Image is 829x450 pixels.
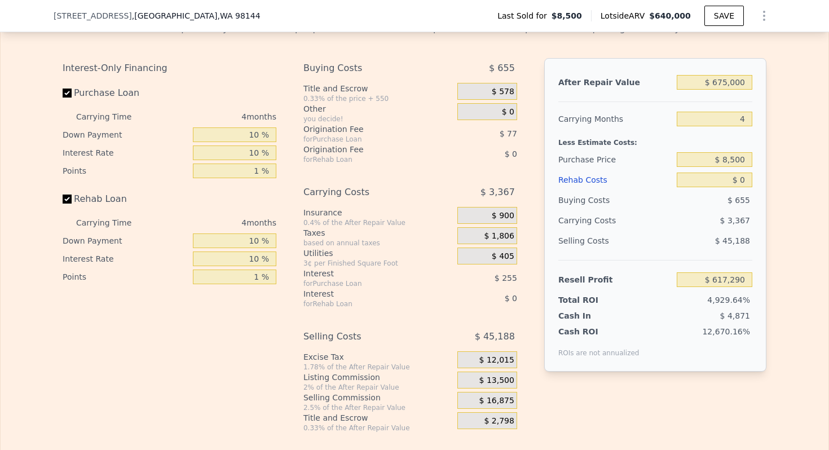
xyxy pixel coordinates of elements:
[303,372,453,383] div: Listing Commission
[558,337,640,358] div: ROIs are not annualized
[63,250,188,268] div: Interest Rate
[558,190,672,210] div: Buying Costs
[558,129,752,149] div: Less Estimate Costs:
[63,268,188,286] div: Points
[303,58,429,78] div: Buying Costs
[303,279,429,288] div: for Purchase Loan
[303,103,453,114] div: Other
[558,210,629,231] div: Carrying Costs
[303,259,453,268] div: 3¢ per Finished Square Foot
[601,10,649,21] span: Lotside ARV
[702,327,750,336] span: 12,670.16%
[753,5,775,27] button: Show Options
[303,227,453,239] div: Taxes
[303,412,453,423] div: Title and Escrow
[303,155,429,164] div: for Rehab Loan
[303,423,453,433] div: 0.33% of the After Repair Value
[558,149,672,170] div: Purchase Price
[720,311,750,320] span: $ 4,871
[303,363,453,372] div: 1.78% of the After Repair Value
[479,355,514,365] span: $ 12,015
[558,326,640,337] div: Cash ROI
[704,6,744,26] button: SAVE
[558,109,672,129] div: Carrying Months
[132,10,261,21] span: , [GEOGRAPHIC_DATA]
[303,94,453,103] div: 0.33% of the price + 550
[303,299,429,308] div: for Rehab Loan
[558,310,629,321] div: Cash In
[552,10,582,21] span: $8,500
[303,392,453,403] div: Selling Commission
[303,248,453,259] div: Utilities
[649,11,691,20] span: $640,000
[303,114,453,123] div: you decide!
[63,89,72,98] input: Purchase Loan
[492,87,514,97] span: $ 578
[475,327,515,347] span: $ 45,188
[502,107,514,117] span: $ 0
[489,58,515,78] span: $ 655
[492,211,514,221] span: $ 900
[63,83,188,103] label: Purchase Loan
[217,11,260,20] span: , WA 98144
[303,144,429,155] div: Origination Fee
[479,376,514,386] span: $ 13,500
[303,218,453,227] div: 0.4% of the After Repair Value
[303,83,453,94] div: Title and Escrow
[76,108,149,126] div: Carrying Time
[558,231,672,251] div: Selling Costs
[500,129,517,138] span: $ 77
[479,396,514,406] span: $ 16,875
[480,182,515,202] span: $ 3,367
[484,231,514,241] span: $ 1,806
[303,403,453,412] div: 2.5% of the After Repair Value
[558,270,672,290] div: Resell Profit
[707,295,750,305] span: 4,929.64%
[303,383,453,392] div: 2% of the After Repair Value
[558,170,672,190] div: Rehab Costs
[558,72,672,92] div: After Repair Value
[303,123,429,135] div: Origination Fee
[303,239,453,248] div: based on annual taxes
[505,149,517,158] span: $ 0
[715,236,750,245] span: $ 45,188
[303,288,429,299] div: Interest
[497,10,552,21] span: Last Sold for
[154,214,276,232] div: 4 months
[484,416,514,426] span: $ 2,798
[303,268,429,279] div: Interest
[54,10,132,21] span: [STREET_ADDRESS]
[303,327,429,347] div: Selling Costs
[558,294,629,306] div: Total ROI
[63,232,188,250] div: Down Payment
[303,135,429,144] div: for Purchase Loan
[63,162,188,180] div: Points
[63,195,72,204] input: Rehab Loan
[63,144,188,162] div: Interest Rate
[63,189,188,209] label: Rehab Loan
[154,108,276,126] div: 4 months
[505,294,517,303] span: $ 0
[63,126,188,144] div: Down Payment
[303,182,429,202] div: Carrying Costs
[492,252,514,262] span: $ 405
[727,196,750,205] span: $ 655
[63,58,276,78] div: Interest-Only Financing
[303,351,453,363] div: Excise Tax
[720,216,750,225] span: $ 3,367
[303,207,453,218] div: Insurance
[495,273,517,283] span: $ 255
[76,214,149,232] div: Carrying Time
